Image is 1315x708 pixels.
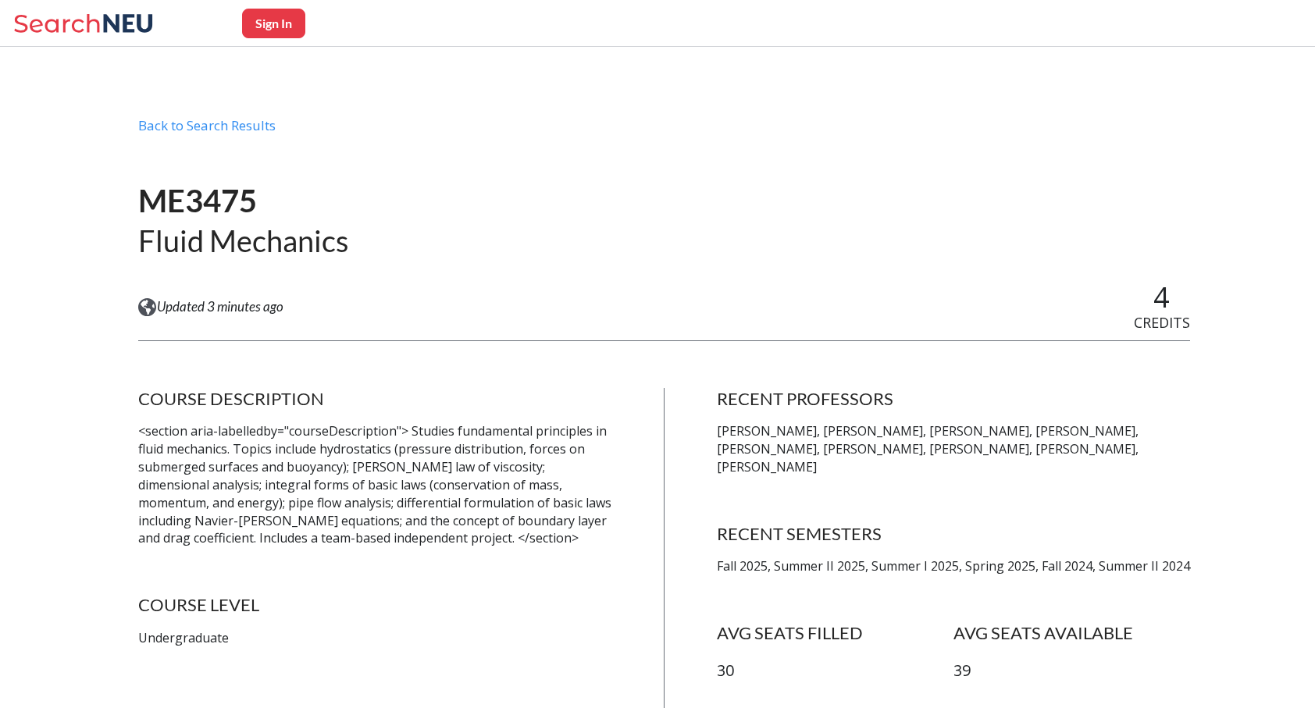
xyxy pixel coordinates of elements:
h4: RECENT PROFESSORS [717,388,1190,410]
p: 30 [717,660,953,682]
span: 4 [1153,278,1170,316]
p: 39 [953,660,1190,682]
p: Fall 2025, Summer II 2025, Summer I 2025, Spring 2025, Fall 2024, Summer II 2024 [717,557,1190,575]
p: <section aria-labelledby="courseDescription"> Studies fundamental principles in fluid mechanics. ... [138,422,611,547]
h4: AVG SEATS AVAILABLE [953,622,1190,644]
h1: ME3475 [138,181,348,221]
button: Sign In [242,9,305,38]
h2: Fluid Mechanics [138,222,348,260]
div: Back to Search Results [138,117,1190,147]
p: Undergraduate [138,629,611,647]
h4: AVG SEATS FILLED [717,622,953,644]
span: Updated 3 minutes ago [157,298,283,315]
span: CREDITS [1134,313,1190,332]
h4: RECENT SEMESTERS [717,523,1190,545]
h4: COURSE DESCRIPTION [138,388,611,410]
p: [PERSON_NAME], [PERSON_NAME], [PERSON_NAME], [PERSON_NAME], [PERSON_NAME], [PERSON_NAME], [PERSON... [717,422,1190,476]
h4: COURSE LEVEL [138,594,611,616]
